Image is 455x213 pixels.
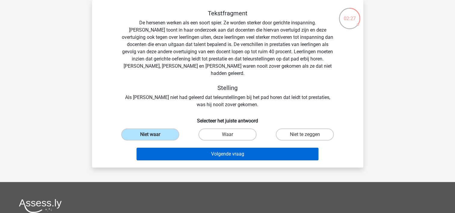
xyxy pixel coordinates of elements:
[198,128,257,140] label: Waar
[338,7,361,22] div: 02:27
[121,84,334,91] h5: Stelling
[121,10,334,17] h5: Tekstfragment
[102,113,354,124] h6: Selecteer het juiste antwoord
[19,199,62,213] img: Assessly logo
[276,128,334,140] label: Niet te zeggen
[102,10,354,108] div: De hersenen werken als een soort spier. Ze worden sterker door gerichte inspanning. [PERSON_NAME]...
[137,148,318,160] button: Volgende vraag
[121,128,179,140] label: Niet waar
